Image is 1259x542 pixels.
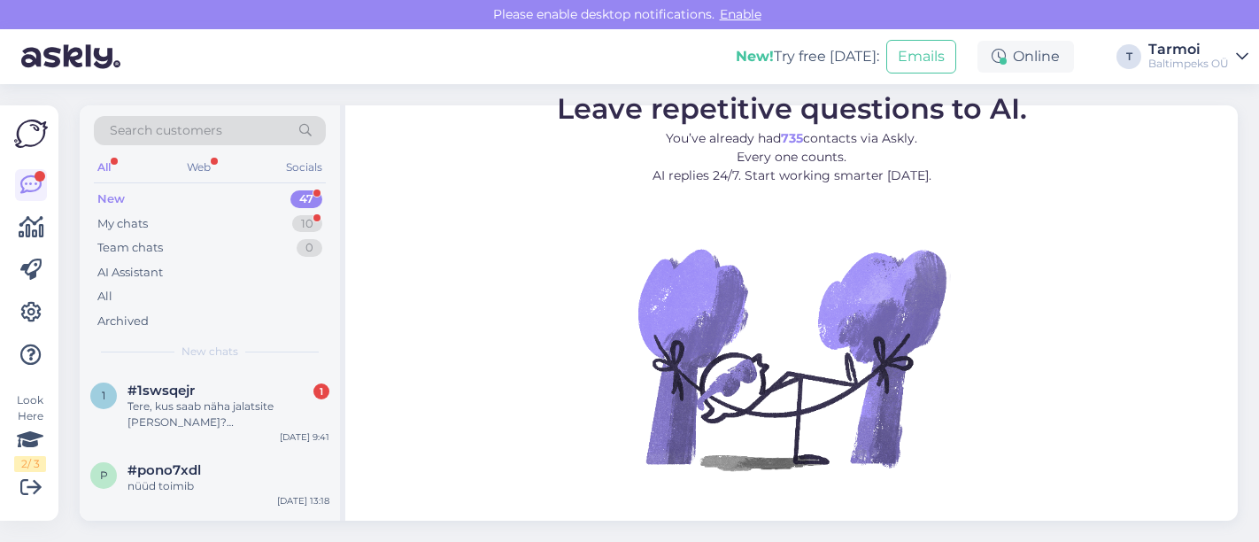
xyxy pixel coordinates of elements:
span: #pono7xdl [127,462,201,478]
div: 47 [290,190,322,208]
img: Askly Logo [14,120,48,148]
div: Look Here [14,392,46,472]
b: 735 [781,130,803,146]
div: T [1116,44,1141,69]
div: Try free [DATE]: [736,46,879,67]
div: New [97,190,125,208]
div: 1 [313,383,329,399]
div: 10 [292,215,322,233]
b: New! [736,48,774,65]
button: Emails [886,40,956,74]
span: Search customers [110,121,222,140]
div: 0 [297,239,322,257]
div: Socials [282,156,326,179]
a: TarmoiBaltimpeks OÜ [1148,43,1248,71]
div: Baltimpeks OÜ [1148,57,1229,71]
div: Online [977,41,1074,73]
div: All [94,156,114,179]
img: No Chat active [632,199,951,518]
div: [DATE] 13:18 [277,494,329,507]
div: AI Assistant [97,264,163,282]
span: New chats [182,344,238,360]
div: Team chats [97,239,163,257]
div: Archived [97,313,149,330]
div: Web [183,156,214,179]
span: Enable [714,6,767,22]
span: 1 [102,389,105,402]
span: #1swsqejr [127,383,195,399]
p: You’ve already had contacts via Askly. Every one counts. AI replies 24/7. Start working smarter [... [557,129,1027,185]
span: p [100,468,108,482]
div: nüüd toimib [127,478,329,494]
div: 2 / 3 [14,456,46,472]
span: Leave repetitive questions to AI. [557,91,1027,126]
div: Tere, kus saab näha jalatsite [PERSON_NAME]? [GEOGRAPHIC_DATA] [127,399,329,430]
div: [DATE] 9:41 [280,430,329,444]
div: My chats [97,215,148,233]
div: All [97,288,112,306]
div: Tarmoi [1148,43,1229,57]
